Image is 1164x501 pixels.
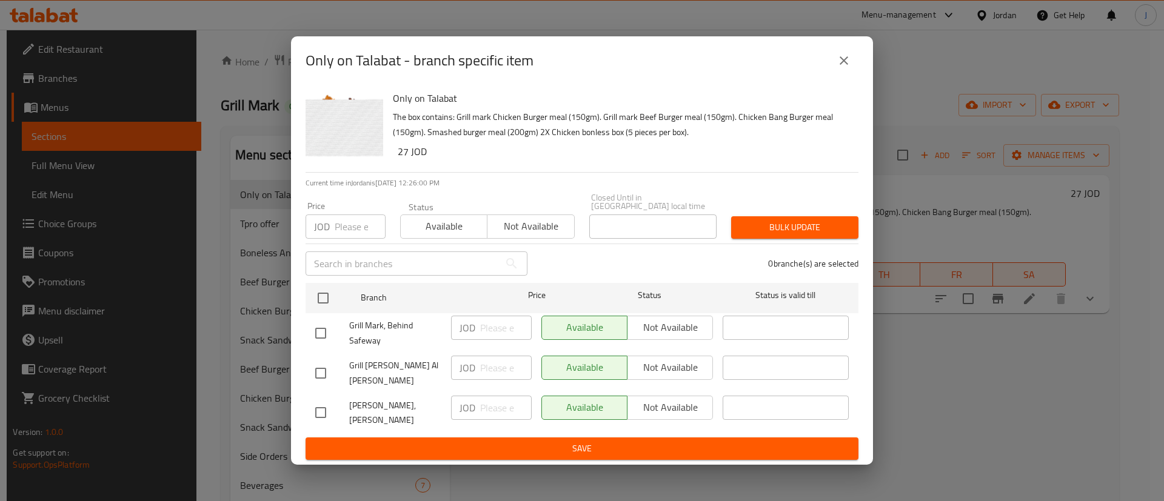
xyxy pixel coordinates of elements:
span: [PERSON_NAME], [PERSON_NAME] [349,398,441,428]
h6: Only on Talabat [393,90,849,107]
span: Available [406,217,483,235]
h6: 27 JOD [398,143,849,160]
p: JOD [460,360,475,375]
input: Please enter price [335,214,386,239]
p: Current time in Jordan is [DATE] 12:26:00 PM [306,178,858,188]
input: Please enter price [480,356,532,380]
p: 0 branche(s) are selected [768,257,858,270]
input: Please enter price [480,316,532,340]
button: close [829,46,858,75]
button: Available [400,214,487,239]
p: The box contains: Grill mark Chicken Burger meal (150gm). Grill mark Beef Burger meal (150gm). Ch... [393,110,849,140]
span: Price [497,288,577,303]
h2: Only on Talabat - branch specific item [306,51,533,70]
span: Branch [361,290,487,305]
button: Save [306,437,858,460]
input: Search in branches [306,251,500,276]
span: Grill Mark, Behind Safeway [349,318,441,348]
span: Grill [PERSON_NAME] Al [PERSON_NAME] [349,358,441,388]
span: Save [315,441,849,456]
span: Bulk update [741,220,849,235]
button: Not available [487,214,574,239]
p: JOD [460,320,475,335]
span: Not available [492,217,569,235]
p: JOD [314,219,330,234]
button: Bulk update [731,216,858,239]
p: JOD [460,400,475,415]
input: Please enter price [480,396,532,420]
span: Status is valid till [723,288,849,303]
span: Status [587,288,713,303]
img: Only on Talabat [306,90,383,167]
